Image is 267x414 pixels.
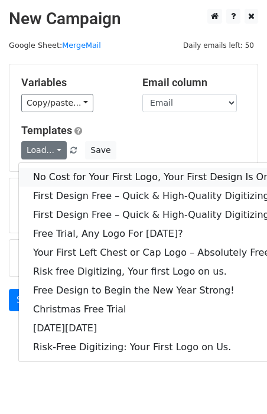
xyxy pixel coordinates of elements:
[179,41,258,50] a: Daily emails left: 50
[9,9,258,29] h2: New Campaign
[179,39,258,52] span: Daily emails left: 50
[62,41,101,50] a: MergeMail
[21,94,93,112] a: Copy/paste...
[21,76,125,89] h5: Variables
[9,289,48,311] a: Send
[208,357,267,414] iframe: Chat Widget
[21,124,72,136] a: Templates
[142,76,246,89] h5: Email column
[9,41,101,50] small: Google Sheet:
[21,141,67,159] a: Load...
[85,141,116,159] button: Save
